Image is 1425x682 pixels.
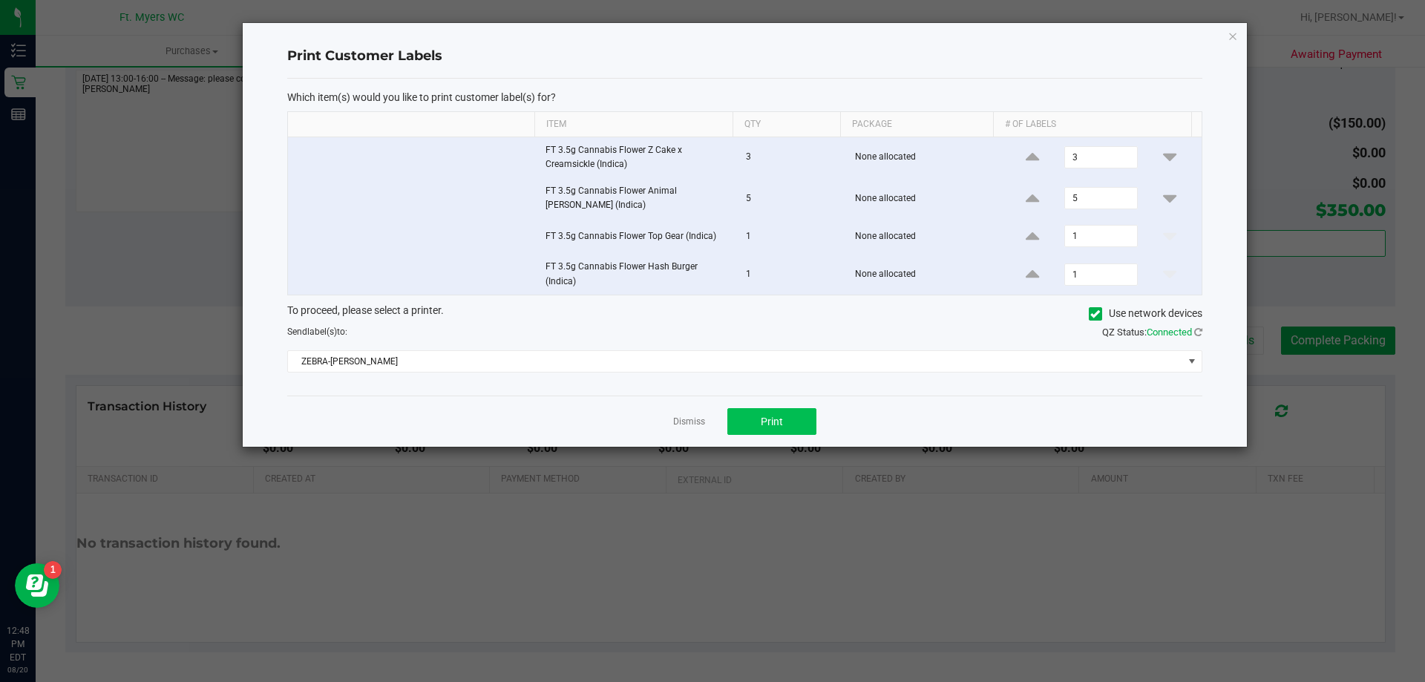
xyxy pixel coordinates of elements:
[537,254,737,294] td: FT 3.5g Cannabis Flower Hash Burger (Indica)
[840,112,993,137] th: Package
[1102,327,1202,338] span: QZ Status:
[287,327,347,337] span: Send to:
[846,254,1001,294] td: None allocated
[537,178,737,219] td: FT 3.5g Cannabis Flower Animal [PERSON_NAME] (Indica)
[1089,306,1202,321] label: Use network devices
[761,416,783,427] span: Print
[15,563,59,608] iframe: Resource center
[737,219,846,254] td: 1
[737,254,846,294] td: 1
[727,408,816,435] button: Print
[1147,327,1192,338] span: Connected
[993,112,1191,137] th: # of labels
[673,416,705,428] a: Dismiss
[537,137,737,178] td: FT 3.5g Cannabis Flower Z Cake x Creamsickle (Indica)
[846,219,1001,254] td: None allocated
[287,47,1202,66] h4: Print Customer Labels
[537,219,737,254] td: FT 3.5g Cannabis Flower Top Gear (Indica)
[288,351,1183,372] span: ZEBRA-[PERSON_NAME]
[737,178,846,219] td: 5
[846,137,1001,178] td: None allocated
[737,137,846,178] td: 3
[287,91,1202,104] p: Which item(s) would you like to print customer label(s) for?
[534,112,733,137] th: Item
[846,178,1001,219] td: None allocated
[276,303,1213,325] div: To proceed, please select a printer.
[733,112,840,137] th: Qty
[307,327,337,337] span: label(s)
[44,561,62,579] iframe: Resource center unread badge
